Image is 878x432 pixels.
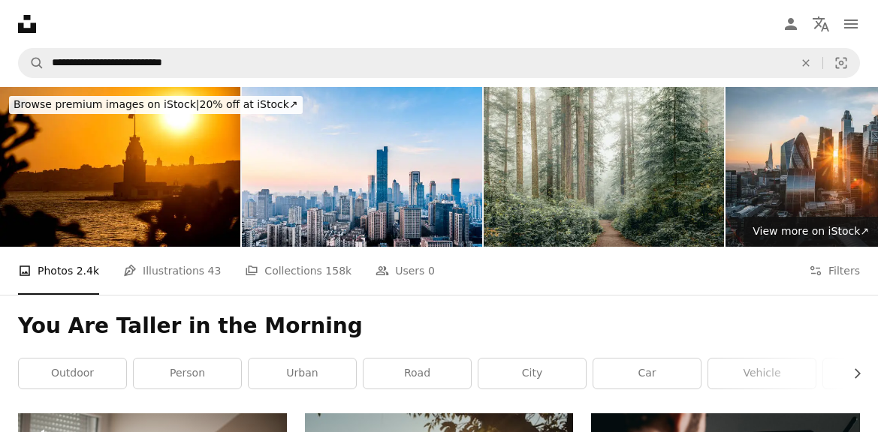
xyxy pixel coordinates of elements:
[484,87,724,247] img: Winter in the Sequoias
[19,358,126,388] a: outdoor
[325,262,352,279] span: 158k
[18,313,860,340] h1: You Are Taller in the Morning
[19,49,44,77] button: Search Unsplash
[123,247,221,295] a: Illustrations 43
[593,358,701,388] a: car
[836,9,866,39] button: Menu
[134,358,241,388] a: person
[364,358,471,388] a: road
[789,49,822,77] button: Clear
[809,247,860,295] button: Filters
[428,262,435,279] span: 0
[18,15,36,33] a: Home — Unsplash
[249,358,356,388] a: urban
[776,9,806,39] a: Log in / Sign up
[376,247,435,295] a: Users 0
[843,358,860,388] button: scroll list to the right
[753,225,869,237] span: View more on iStock ↗
[208,262,222,279] span: 43
[18,48,860,78] form: Find visuals sitewide
[744,217,878,247] a: View more on iStock↗
[242,87,482,247] img: High Angle View of Deji Plaza and Xinjiekou City Skyline, Nanjing, Jiangsu, China
[14,98,199,110] span: Browse premium images on iStock |
[708,358,816,388] a: vehicle
[14,98,298,110] span: 20% off at iStock ↗
[823,49,859,77] button: Visual search
[806,9,836,39] button: Language
[245,247,352,295] a: Collections 158k
[478,358,586,388] a: city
